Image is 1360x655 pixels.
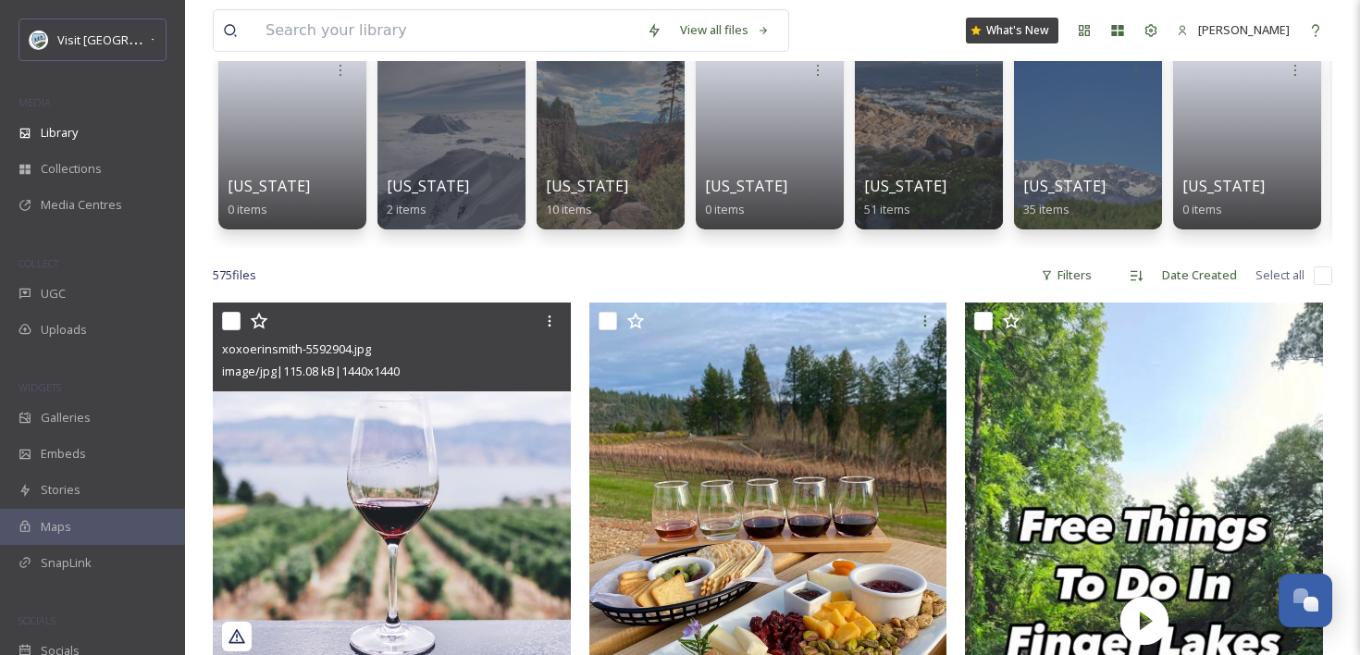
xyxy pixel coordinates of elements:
[228,178,310,217] a: [US_STATE]0 items
[222,340,371,357] span: xoxoerinsmith-5592904.jpg
[19,380,61,394] span: WIDGETS
[41,196,122,214] span: Media Centres
[1153,257,1246,293] div: Date Created
[864,178,946,217] a: [US_STATE]51 items
[57,31,235,48] span: Visit [GEOGRAPHIC_DATA] Parks
[1023,178,1106,217] a: [US_STATE]35 items
[228,176,310,196] span: [US_STATE]
[213,266,256,284] span: 575 file s
[41,160,102,178] span: Collections
[671,12,779,48] a: View all files
[228,201,267,217] span: 0 items
[41,409,91,426] span: Galleries
[30,31,48,49] img: download.png
[1182,178,1265,217] a: [US_STATE]0 items
[864,201,910,217] span: 51 items
[19,95,51,109] span: MEDIA
[19,256,58,270] span: COLLECT
[1032,257,1101,293] div: Filters
[1168,12,1299,48] a: [PERSON_NAME]
[41,554,92,572] span: SnapLink
[387,178,469,217] a: [US_STATE]2 items
[1279,574,1332,627] button: Open Chat
[387,201,427,217] span: 2 items
[1182,176,1265,196] span: [US_STATE]
[256,10,637,51] input: Search your library
[705,176,787,196] span: [US_STATE]
[41,445,86,463] span: Embeds
[41,518,71,536] span: Maps
[1255,266,1304,284] span: Select all
[966,18,1058,43] a: What's New
[546,178,628,217] a: [US_STATE]10 items
[1198,21,1290,38] span: [PERSON_NAME]
[41,124,78,142] span: Library
[41,285,66,303] span: UGC
[705,178,787,217] a: [US_STATE]0 items
[387,176,469,196] span: [US_STATE]
[546,176,628,196] span: [US_STATE]
[705,201,745,217] span: 0 items
[19,613,56,627] span: SOCIALS
[41,321,87,339] span: Uploads
[1023,176,1106,196] span: [US_STATE]
[1182,201,1222,217] span: 0 items
[41,481,80,499] span: Stories
[546,201,592,217] span: 10 items
[1023,201,1069,217] span: 35 items
[222,363,400,379] span: image/jpg | 115.08 kB | 1440 x 1440
[864,176,946,196] span: [US_STATE]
